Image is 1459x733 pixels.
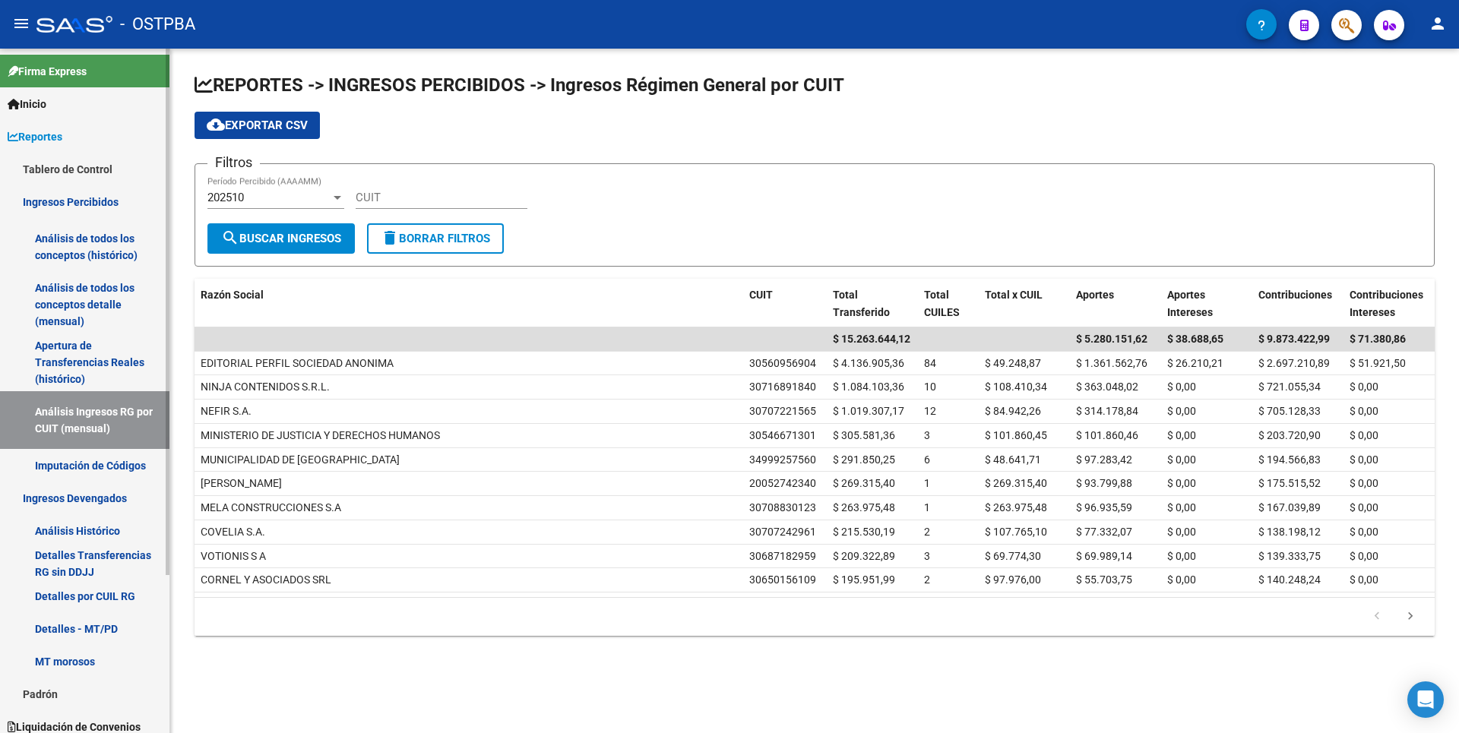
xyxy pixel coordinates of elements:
[743,279,827,329] datatable-header-cell: CUIT
[749,403,816,420] div: 30707221565
[120,8,195,41] span: - OSTPBA
[833,501,895,513] span: $ 263.975,48
[1258,526,1321,538] span: $ 138.198,12
[1350,477,1378,489] span: $ 0,00
[1167,573,1196,586] span: $ 0,00
[1362,608,1391,625] a: go to previous page
[924,477,930,489] span: 1
[1076,453,1132,466] span: $ 97.283,42
[8,128,62,145] span: Reportes
[1258,501,1321,513] span: $ 167.039,89
[833,573,895,586] span: $ 195.951,99
[985,357,1041,369] span: $ 49.248,87
[1076,405,1138,417] span: $ 314.178,84
[201,289,264,301] span: Razón Social
[367,223,504,254] button: Borrar Filtros
[1076,357,1147,369] span: $ 1.361.562,76
[924,405,936,417] span: 12
[1350,333,1406,345] span: $ 71.380,86
[381,229,399,247] mat-icon: delete
[1167,550,1196,562] span: $ 0,00
[201,499,341,517] div: MELA CONSTRUCCIONES S.A
[924,501,930,513] span: 1
[1350,453,1378,466] span: $ 0,00
[1258,333,1330,345] span: $ 9.873.422,99
[207,223,355,254] button: Buscar Ingresos
[833,357,904,369] span: $ 4.136.905,36
[924,289,960,318] span: Total CUILES
[833,289,890,318] span: Total Transferido
[1343,279,1435,329] datatable-header-cell: Contribuciones Intereses
[1258,573,1321,586] span: $ 140.248,24
[985,381,1047,393] span: $ 108.410,34
[207,152,260,173] h3: Filtros
[1258,477,1321,489] span: $ 175.515,52
[1258,453,1321,466] span: $ 194.566,83
[924,429,930,441] span: 3
[1258,429,1321,441] span: $ 203.720,90
[1350,405,1378,417] span: $ 0,00
[1076,573,1132,586] span: $ 55.703,75
[8,96,46,112] span: Inicio
[749,499,816,517] div: 30708830123
[1258,381,1321,393] span: $ 721.055,34
[8,63,87,80] span: Firma Express
[833,333,910,345] span: $ 15.263.644,12
[749,355,816,372] div: 30560956904
[1070,279,1161,329] datatable-header-cell: Aportes
[1161,279,1252,329] datatable-header-cell: Aportes Intereses
[985,477,1047,489] span: $ 269.315,40
[833,550,895,562] span: $ 209.322,89
[201,548,266,565] div: VOTIONIS S A
[1167,357,1223,369] span: $ 26.210,21
[1167,381,1196,393] span: $ 0,00
[1429,14,1447,33] mat-icon: person
[201,355,394,372] div: EDITORIAL PERFIL SOCIEDAD ANONIMA
[207,118,308,132] span: Exportar CSV
[924,550,930,562] span: 3
[979,279,1070,329] datatable-header-cell: Total x CUIL
[1076,429,1138,441] span: $ 101.860,46
[1167,289,1213,318] span: Aportes Intereses
[749,571,816,589] div: 30650156109
[195,112,320,139] button: Exportar CSV
[221,232,341,245] span: Buscar Ingresos
[201,427,440,444] div: MINISTERIO DE JUSTICIA Y DERECHOS HUMANOS
[827,279,918,329] datatable-header-cell: Total Transferido
[833,429,895,441] span: $ 305.581,36
[749,451,816,469] div: 34999257560
[207,115,225,134] mat-icon: cloud_download
[985,573,1041,586] span: $ 97.976,00
[985,429,1047,441] span: $ 101.860,45
[924,573,930,586] span: 2
[1076,477,1132,489] span: $ 93.799,88
[195,74,844,96] span: REPORTES -> INGRESOS PERCIBIDOS -> Ingresos Régimen General por CUIT
[1252,279,1343,329] datatable-header-cell: Contribuciones
[1350,573,1378,586] span: $ 0,00
[1258,405,1321,417] span: $ 705.128,33
[1167,526,1196,538] span: $ 0,00
[833,453,895,466] span: $ 291.850,25
[749,523,816,541] div: 30707242961
[749,289,773,301] span: CUIT
[749,475,816,492] div: 20052742340
[924,453,930,466] span: 6
[918,279,979,329] datatable-header-cell: Total CUILES
[1076,333,1147,345] span: $ 5.280.151,62
[1350,289,1423,318] span: Contribuciones Intereses
[221,229,239,247] mat-icon: search
[1350,550,1378,562] span: $ 0,00
[1167,477,1196,489] span: $ 0,00
[985,526,1047,538] span: $ 107.765,10
[1350,357,1406,369] span: $ 51.921,50
[1167,429,1196,441] span: $ 0,00
[924,526,930,538] span: 2
[1350,381,1378,393] span: $ 0,00
[833,526,895,538] span: $ 215.530,19
[12,14,30,33] mat-icon: menu
[1350,526,1378,538] span: $ 0,00
[1167,501,1196,513] span: $ 0,00
[1076,526,1132,538] span: $ 77.332,07
[1167,405,1196,417] span: $ 0,00
[1167,453,1196,466] span: $ 0,00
